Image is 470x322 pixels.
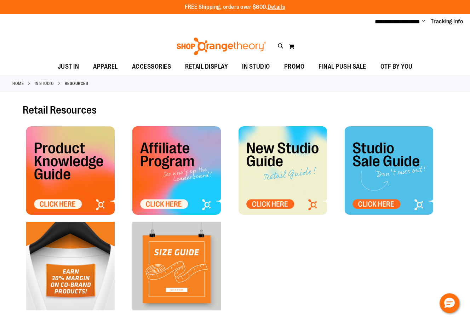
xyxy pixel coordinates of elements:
a: FINAL PUSH SALE [311,59,373,75]
p: FREE Shipping, orders over $600. [185,3,285,11]
span: FINAL PUSH SALE [319,59,366,75]
a: Details [268,4,285,10]
img: OTF - Studio Sale Tile [345,126,433,215]
button: Account menu [422,18,425,25]
span: APPAREL [93,59,118,75]
a: OTF BY YOU [373,59,420,75]
a: JUST IN [51,59,86,75]
a: PROMO [277,59,312,75]
span: ACCESSORIES [132,59,171,75]
span: OTF BY YOU [380,59,413,75]
span: IN STUDIO [242,59,270,75]
button: Hello, have a question? Let’s chat. [440,293,459,313]
img: Shop Orangetheory [176,38,267,55]
a: Tracking Info [431,18,463,25]
a: IN STUDIO [235,59,277,75]
a: IN STUDIO [35,80,54,87]
a: RETAIL DISPLAY [178,59,235,75]
a: APPAREL [86,59,125,75]
a: ACCESSORIES [125,59,178,75]
a: Home [12,80,24,87]
span: JUST IN [58,59,79,75]
h2: Retail Resources [23,104,447,116]
span: PROMO [284,59,305,75]
strong: Resources [65,80,88,87]
img: OTF Tile - Co Brand Marketing [26,222,115,310]
span: RETAIL DISPLAY [185,59,228,75]
img: OTF Affiliate Tile [132,126,221,215]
